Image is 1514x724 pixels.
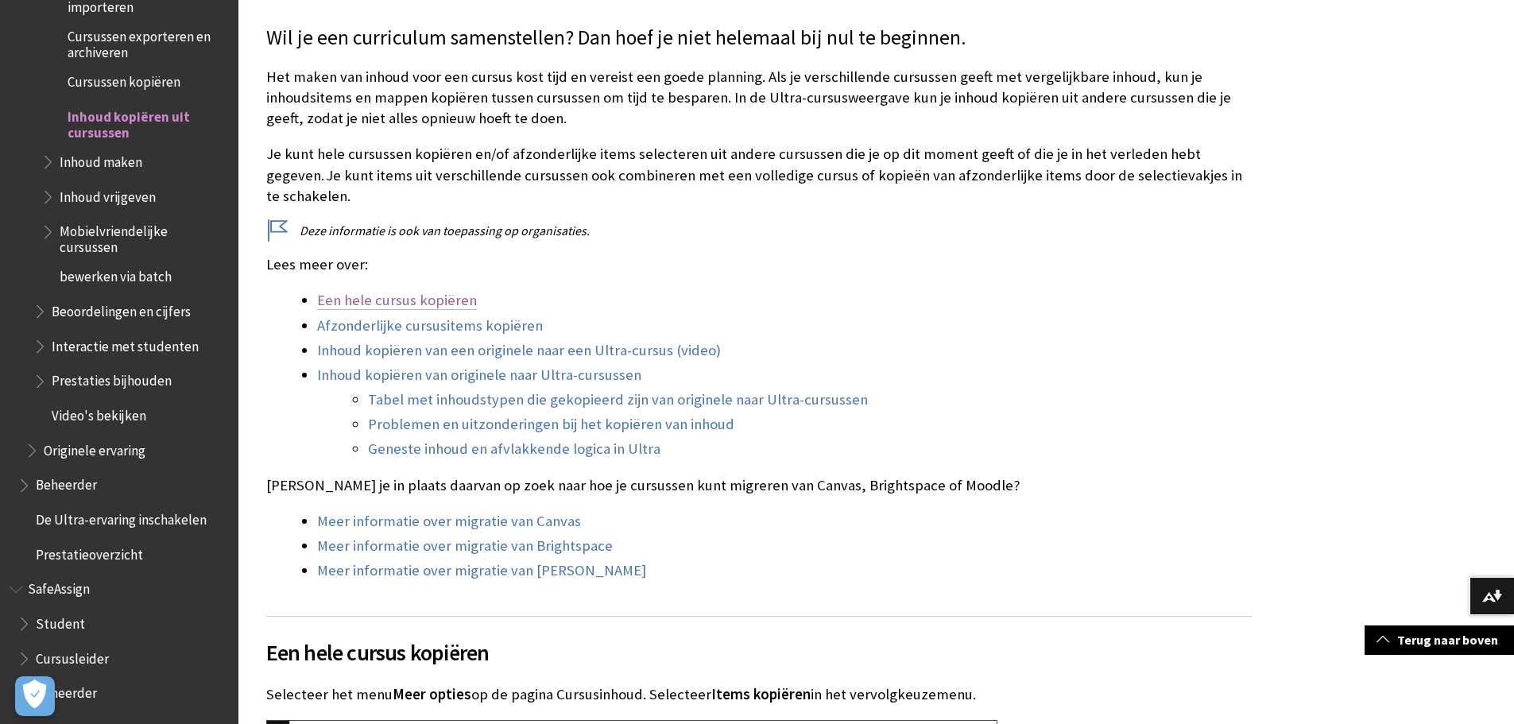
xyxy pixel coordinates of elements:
p: Selecteer het menu op de pagina Cursusinhoud. Selecteer in het vervolgkeuzemenu. [266,684,1252,705]
span: Inhoud kopiëren uit cursussen [68,103,227,141]
span: bewerken via batch [60,264,172,285]
span: Cursussen kopiëren [68,68,180,90]
h2: Een hele cursus kopiëren [266,616,1252,669]
p: [PERSON_NAME] je in plaats daarvan op zoek naar hoe je cursussen kunt migreren van Canvas, Bright... [266,475,1252,496]
span: Beheerder [36,680,97,702]
button: Open Preferences [15,676,55,716]
span: Items kopiëren [711,685,811,703]
p: Wil je een curriculum samenstellen? Dan hoef je niet helemaal bij nul te beginnen. [266,24,1252,52]
span: Prestatieoverzicht [36,541,143,563]
p: Je kunt hele cursussen kopiëren en/of afzonderlijke items selecteren uit andere cursussen die je ... [266,144,1252,207]
span: Inhoud maken [60,149,142,170]
span: Meer opties [393,685,471,703]
span: Video's bekijken [52,402,146,424]
p: Het maken van inhoud voor een cursus kost tijd en vereist een goede planning. Als je verschillend... [266,67,1252,130]
p: Lees meer over: [266,254,1252,275]
span: Cursusleider [36,645,109,667]
span: Originele ervaring [44,437,145,459]
span: De Ultra-ervaring inschakelen [36,506,207,528]
a: Inhoud kopiëren van een originele naar een Ultra-cursus (video) [317,341,721,360]
a: Problemen en uitzonderingen bij het kopiëren van inhoud [368,415,734,434]
span: Prestaties bijhouden [52,368,172,389]
a: Inhoud kopiëren van originele naar Ultra-cursussen [317,366,641,385]
a: Afzonderlijke cursusitems kopiëren [317,316,543,335]
a: Tabel met inhoudstypen die gekopieerd zijn van originele naar Ultra-cursussen [368,390,868,409]
a: Een hele cursus kopiëren [317,291,477,310]
a: Meer informatie over migratie van [PERSON_NAME] [317,561,646,580]
nav: Book outline for Blackboard SafeAssign [10,576,229,707]
span: Student [36,610,85,632]
span: Interactie met studenten [52,333,199,354]
span: Beheerder [36,472,97,494]
a: Meer informatie over migratie van Canvas [317,512,581,531]
p: Deze informatie is ook van toepassing op organisaties. [266,222,1252,239]
span: Inhoud vrijgeven [60,184,156,205]
a: Meer informatie over migratie van Brightspace [317,536,613,556]
a: Geneste inhoud en afvlakkende logica in Ultra [368,439,660,459]
span: Beoordelingen en cijfers [52,298,191,319]
a: Terug naar boven [1365,625,1514,655]
span: SafeAssign [28,576,90,598]
span: Mobielvriendelijke cursussen [60,219,227,256]
span: Cursussen exporteren en archiveren [68,23,227,60]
